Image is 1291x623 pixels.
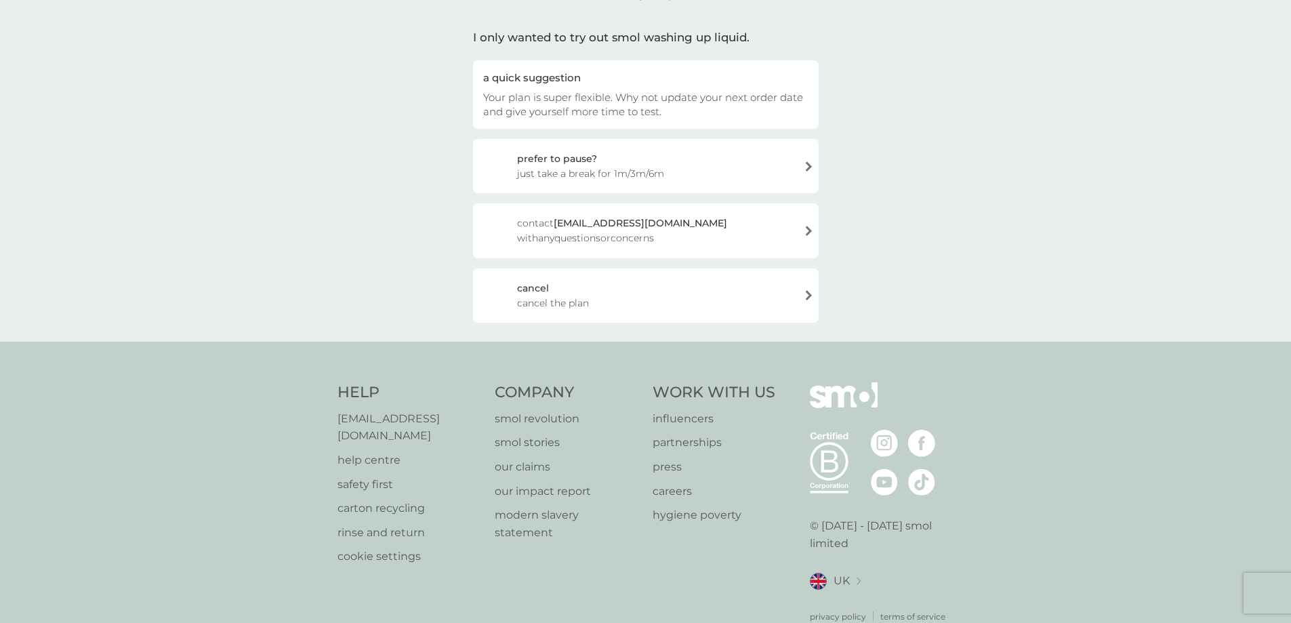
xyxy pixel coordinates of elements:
a: partnerships [653,434,775,451]
p: © [DATE] - [DATE] smol limited [810,517,954,552]
div: prefer to pause? [517,151,597,166]
span: Your plan is super flexible. Why not update your next order date and give yourself more time to t... [483,91,803,118]
span: cancel the plan [517,296,589,310]
a: modern slavery statement [495,506,639,541]
img: visit the smol Facebook page [908,430,935,457]
div: cancel [517,281,549,296]
a: cookie settings [337,548,482,565]
a: our impact report [495,483,639,500]
a: privacy policy [810,610,866,623]
div: a quick suggestion [483,71,808,85]
img: visit the smol Instagram page [871,430,898,457]
h4: Work With Us [653,382,775,403]
img: smol [810,382,878,428]
span: just take a break for 1m/3m/6m [517,166,664,181]
div: I only wanted to try out smol washing up liquid. [473,28,819,47]
a: influencers [653,410,775,428]
span: UK [834,572,850,590]
img: visit the smol Tiktok page [908,468,935,496]
img: UK flag [810,573,827,590]
a: help centre [337,451,482,469]
a: safety first [337,476,482,494]
a: contact[EMAIL_ADDRESS][DOMAIN_NAME] withanyquestionsorconcerns [473,203,819,258]
a: smol revolution [495,410,639,428]
a: terms of service [880,610,945,623]
a: smol stories [495,434,639,451]
a: rinse and return [337,524,482,542]
h4: Company [495,382,639,403]
strong: [EMAIL_ADDRESS][DOMAIN_NAME] [554,217,727,229]
a: [EMAIL_ADDRESS][DOMAIN_NAME] [337,410,482,445]
a: careers [653,483,775,500]
a: hygiene poverty [653,506,775,524]
img: visit the smol Youtube page [871,468,898,496]
span: contact with any questions or concerns [517,216,793,245]
a: our claims [495,458,639,476]
a: press [653,458,775,476]
img: select a new location [857,578,861,585]
a: carton recycling [337,500,482,517]
h4: Help [337,382,482,403]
